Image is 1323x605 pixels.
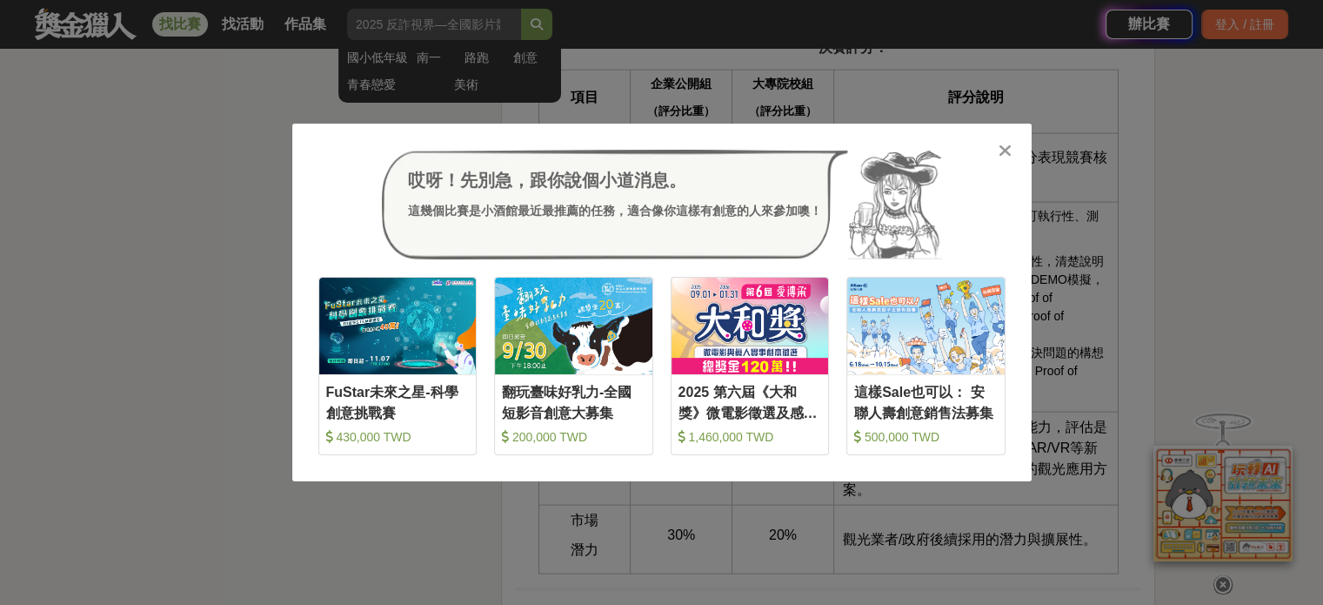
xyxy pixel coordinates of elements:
[848,150,942,259] img: Avatar
[854,428,998,446] div: 500,000 TWD
[678,428,822,446] div: 1,460,000 TWD
[494,277,653,455] a: Cover Image翻玩臺味好乳力-全國短影音創意大募集 200,000 TWD
[502,382,645,421] div: 翻玩臺味好乳力-全國短影音創意大募集
[671,277,830,455] a: Cover Image2025 第六屆《大和獎》微電影徵選及感人實事分享 1,460,000 TWD
[408,202,822,220] div: 這幾個比賽是小酒館最近最推薦的任務，適合像你這樣有創意的人來參加噢！
[846,277,1006,455] a: Cover Image這樣Sale也可以： 安聯人壽創意銷售法募集 500,000 TWD
[326,382,470,421] div: FuStar未來之星-科學創意挑戰賽
[678,382,822,421] div: 2025 第六屆《大和獎》微電影徵選及感人實事分享
[854,382,998,421] div: 這樣Sale也可以： 安聯人壽創意銷售法募集
[319,278,477,374] img: Cover Image
[502,428,645,446] div: 200,000 TWD
[672,278,829,374] img: Cover Image
[495,278,652,374] img: Cover Image
[847,278,1005,374] img: Cover Image
[326,428,470,446] div: 430,000 TWD
[408,167,822,193] div: 哎呀！先別急，跟你說個小道消息。
[318,277,478,455] a: Cover ImageFuStar未來之星-科學創意挑戰賽 430,000 TWD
